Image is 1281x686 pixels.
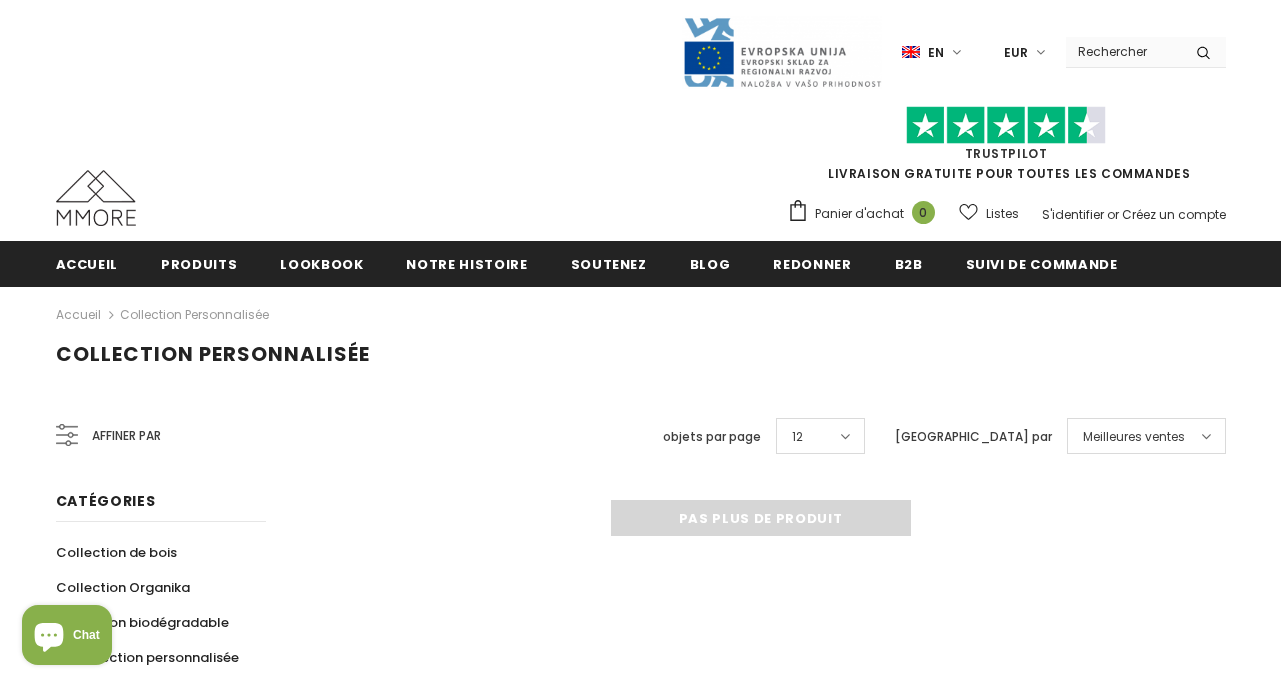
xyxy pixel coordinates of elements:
a: Accueil [56,303,101,327]
a: B2B [895,241,923,286]
a: Lookbook [280,241,363,286]
span: Blog [690,255,731,274]
span: Suivi de commande [966,255,1118,274]
a: Accueil [56,241,119,286]
span: Lookbook [280,255,363,274]
a: Collection personnalisée [120,306,269,323]
label: [GEOGRAPHIC_DATA] par [895,427,1052,447]
span: Accueil [56,255,119,274]
span: Produits [161,255,237,274]
span: Collection personnalisée [56,340,370,368]
label: objets par page [663,427,761,447]
span: Affiner par [92,425,161,447]
a: Redonner [773,241,851,286]
span: Catégories [56,491,156,511]
span: Collection Organika [56,578,190,597]
span: Panier d'achat [815,204,904,224]
span: Collection de bois [56,543,177,562]
a: Produits [161,241,237,286]
span: Redonner [773,255,851,274]
span: or [1107,206,1119,223]
a: Suivi de commande [966,241,1118,286]
a: Créez un compte [1122,206,1226,223]
span: Meilleures ventes [1083,427,1185,447]
a: Blog [690,241,731,286]
span: B2B [895,255,923,274]
a: soutenez [571,241,647,286]
a: Listes [959,196,1019,231]
span: EUR [1004,43,1028,63]
span: Listes [986,204,1019,224]
span: Notre histoire [406,255,527,274]
a: Panier d'achat 0 [787,199,945,229]
a: Collection Organika [56,570,190,605]
span: Collection personnalisée [73,648,239,667]
img: Faites confiance aux étoiles pilotes [906,106,1106,145]
span: 12 [792,427,803,447]
a: S'identifier [1042,206,1104,223]
img: i-lang-1.png [902,44,920,61]
span: soutenez [571,255,647,274]
a: Notre histoire [406,241,527,286]
span: 0 [912,201,935,224]
a: Collection personnalisée [56,640,239,675]
input: Search Site [1066,37,1181,66]
inbox-online-store-chat: Shopify online store chat [16,605,118,670]
a: Collection biodégradable [56,605,229,640]
a: Javni Razpis [682,43,882,60]
span: en [928,43,944,63]
span: Collection biodégradable [56,613,229,632]
a: TrustPilot [965,145,1048,162]
img: Cas MMORE [56,170,136,226]
a: Collection de bois [56,535,177,570]
span: LIVRAISON GRATUITE POUR TOUTES LES COMMANDES [787,115,1226,182]
img: Javni Razpis [682,16,882,89]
